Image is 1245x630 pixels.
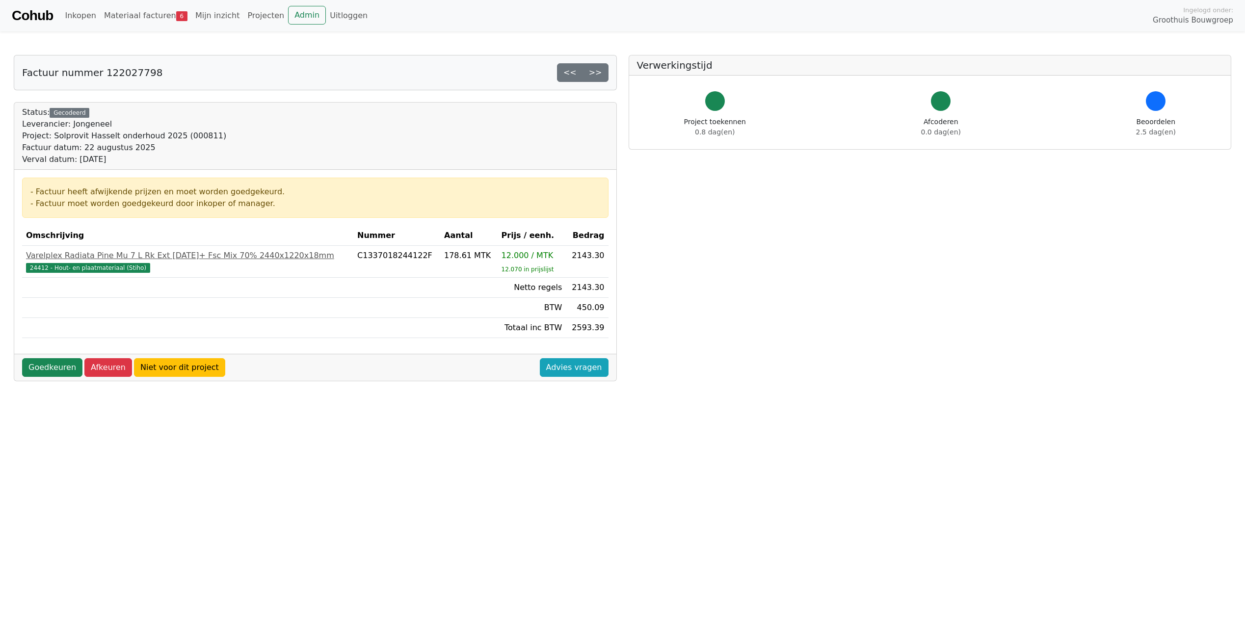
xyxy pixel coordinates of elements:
div: Project: Solprovit Hasselt onderhoud 2025 (000811) [22,130,226,142]
div: Project toekennen [684,117,746,137]
div: - Factuur heeft afwijkende prijzen en moet worden goedgekeurd. [30,186,600,198]
div: Status: [22,106,226,165]
a: Niet voor dit project [134,358,225,377]
td: BTW [498,298,566,318]
td: Netto regels [498,278,566,298]
th: Omschrijving [22,226,353,246]
div: Gecodeerd [50,108,89,118]
a: Goedkeuren [22,358,82,377]
td: C1337018244122F [353,246,440,278]
span: 24412 - Hout- en plaatmateriaal (Stiho) [26,263,150,273]
span: 6 [176,11,187,21]
span: Groothuis Bouwgroep [1153,15,1233,26]
div: Beoordelen [1136,117,1176,137]
a: Advies vragen [540,358,609,377]
a: Afkeuren [84,358,132,377]
a: Projecten [243,6,288,26]
h5: Verwerkingstijd [637,59,1223,71]
span: 0.0 dag(en) [921,128,961,136]
a: Inkopen [61,6,100,26]
th: Nummer [353,226,440,246]
th: Aantal [440,226,498,246]
td: 2143.30 [566,278,608,298]
span: Ingelogd onder: [1183,5,1233,15]
a: Materiaal facturen6 [100,6,191,26]
div: 12.000 / MTK [502,250,562,262]
td: 450.09 [566,298,608,318]
div: Verval datum: [DATE] [22,154,226,165]
div: - Factuur moet worden goedgekeurd door inkoper of manager. [30,198,600,210]
a: Uitloggen [326,6,371,26]
td: 2593.39 [566,318,608,338]
sub: 12.070 in prijslijst [502,266,554,273]
a: Cohub [12,4,53,27]
span: 0.8 dag(en) [695,128,735,136]
th: Prijs / eenh. [498,226,566,246]
div: Varelplex Radiata Pine Mu 7 L Rk Ext [DATE]+ Fsc Mix 70% 2440x1220x18mm [26,250,349,262]
th: Bedrag [566,226,608,246]
div: 178.61 MTK [444,250,494,262]
span: 2.5 dag(en) [1136,128,1176,136]
div: Factuur datum: 22 augustus 2025 [22,142,226,154]
h5: Factuur nummer 122027798 [22,67,162,79]
div: Leverancier: Jongeneel [22,118,226,130]
a: Admin [288,6,326,25]
td: 2143.30 [566,246,608,278]
div: Afcoderen [921,117,961,137]
a: >> [583,63,609,82]
td: Totaal inc BTW [498,318,566,338]
a: << [557,63,583,82]
a: Mijn inzicht [191,6,244,26]
a: Varelplex Radiata Pine Mu 7 L Rk Ext [DATE]+ Fsc Mix 70% 2440x1220x18mm24412 - Hout- en plaatmate... [26,250,349,273]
